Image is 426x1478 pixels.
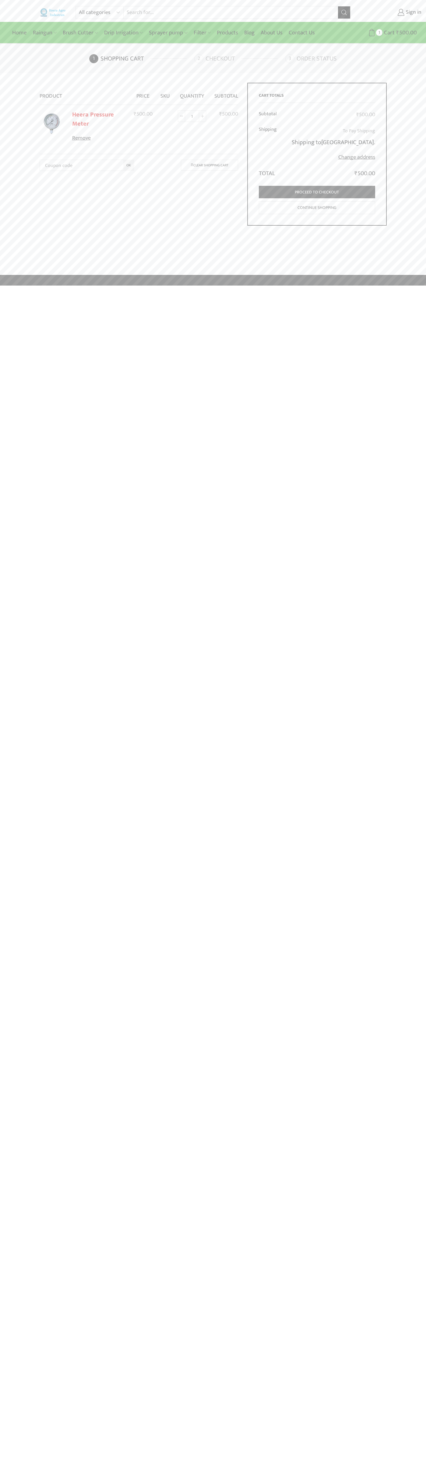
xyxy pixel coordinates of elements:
[214,26,241,40] a: Products
[259,123,282,165] th: Shipping
[404,9,421,16] span: Sign in
[194,54,284,63] a: Checkout
[9,26,30,40] a: Home
[157,83,174,105] th: SKU
[219,109,238,119] bdi: 500.00
[181,160,238,170] a: Clear shopping cart
[72,134,126,142] a: Remove
[259,93,375,103] h2: Cart totals
[219,109,222,119] span: ₹
[354,168,375,179] bdi: 500.00
[354,168,357,179] span: ₹
[338,153,375,162] a: Change address
[241,26,258,40] a: Blog
[134,109,136,119] span: ₹
[259,107,282,123] th: Subtotal
[382,29,395,37] span: Cart
[258,26,286,40] a: About Us
[191,26,214,40] a: Filter
[123,160,134,171] input: OK
[130,83,157,105] th: Price
[40,83,130,105] th: Product
[259,201,375,214] a: Continue shopping
[343,127,375,135] label: To Pay Shipping
[72,109,114,129] a: Heera Pressure Meter
[259,165,282,178] th: Total
[60,26,101,40] a: Brush Cutter
[146,26,190,40] a: Sprayer pump
[134,109,153,119] bdi: 500.00
[286,137,375,147] p: Shipping to .
[40,111,64,136] img: Heera Pressure Meter
[259,186,375,198] a: Proceed to checkout
[124,6,338,19] input: Search for...
[360,7,421,18] a: Sign in
[338,6,350,19] button: Search button
[30,26,60,40] a: Raingun
[101,26,146,40] a: Drip Irrigation
[357,27,417,38] a: 1 Cart ₹500.00
[210,83,238,105] th: Subtotal
[396,28,399,37] span: ₹
[376,29,382,36] span: 1
[396,28,417,37] bdi: 500.00
[356,110,375,119] bdi: 500.00
[321,137,374,147] strong: [GEOGRAPHIC_DATA]
[185,110,199,122] input: Product quantity
[356,110,359,119] span: ₹
[286,26,318,40] a: Contact Us
[40,160,134,171] input: Coupon code
[174,83,210,105] th: Quantity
